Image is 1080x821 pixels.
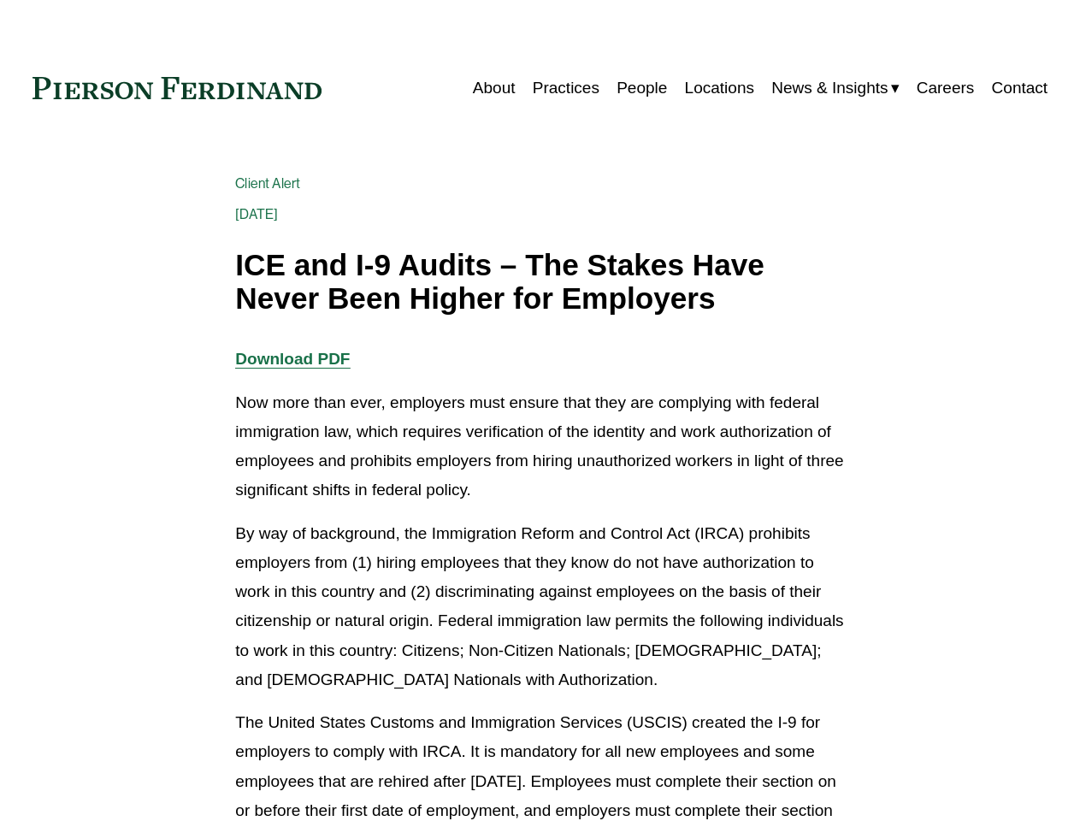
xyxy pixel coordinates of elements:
a: People [617,72,667,104]
a: Practices [533,72,599,104]
span: News & Insights [771,74,888,103]
a: About [473,72,516,104]
a: Contact [992,72,1048,104]
a: folder dropdown [771,72,899,104]
p: By way of background, the Immigration Reform and Control Act (IRCA) prohibits employers from (1) ... [235,519,844,695]
a: Locations [685,72,754,104]
a: Download PDF [235,350,350,368]
p: Now more than ever, employers must ensure that they are complying with federal immigration law, w... [235,388,844,505]
h1: ICE and I-9 Audits – The Stakes Have Never Been Higher for Employers [235,249,844,315]
a: Client Alert [235,175,300,192]
span: [DATE] [235,206,278,222]
a: Careers [917,72,975,104]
